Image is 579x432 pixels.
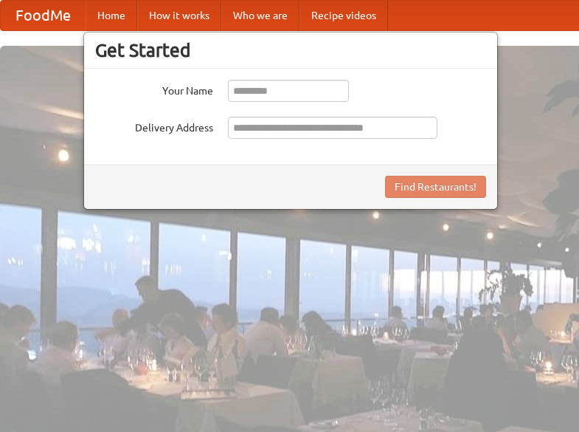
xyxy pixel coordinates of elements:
[95,117,213,135] label: Delivery Address
[385,176,486,198] button: Find Restaurants!
[95,39,486,61] h3: Get Started
[299,1,388,30] a: Recipe videos
[86,1,137,30] a: Home
[1,1,86,30] a: FoodMe
[95,80,213,98] label: Your Name
[221,1,299,30] a: Who we are
[137,1,221,30] a: How it works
